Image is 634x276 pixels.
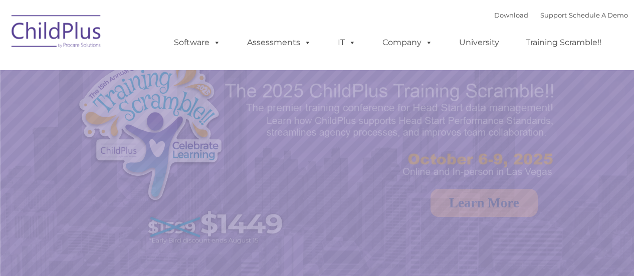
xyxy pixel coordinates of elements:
a: Training Scramble!! [516,33,611,53]
a: IT [328,33,366,53]
a: Support [540,11,567,19]
font: | [494,11,628,19]
img: ChildPlus by Procare Solutions [7,8,107,58]
a: Download [494,11,528,19]
a: Software [164,33,231,53]
a: University [449,33,509,53]
a: Company [372,33,443,53]
a: Schedule A Demo [569,11,628,19]
a: Assessments [237,33,321,53]
a: Learn More [431,189,538,217]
